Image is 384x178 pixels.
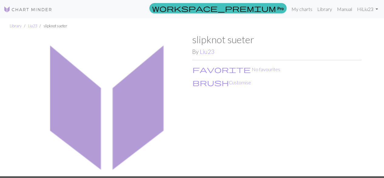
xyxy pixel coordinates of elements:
[192,65,280,73] button: Favourite No favourites
[23,34,192,176] img: slipknot sueter
[28,23,37,28] a: Liu23
[152,4,276,12] span: workspace_premium
[335,3,355,15] a: Manual
[10,23,22,28] a: Library
[192,34,362,45] h1: slipknot sueter
[192,66,251,73] i: Favourite
[315,3,335,15] a: Library
[37,23,67,29] li: slipknot sueter
[149,3,287,13] a: Pro
[192,79,251,86] button: CustomiseCustomise
[200,48,214,55] a: Liu23
[355,3,380,15] a: HiLiu23
[192,65,251,74] span: favorite
[289,3,315,15] a: My charts
[192,78,229,87] span: brush
[192,79,229,86] i: Customise
[192,48,362,55] h2: By
[4,6,52,13] img: Logo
